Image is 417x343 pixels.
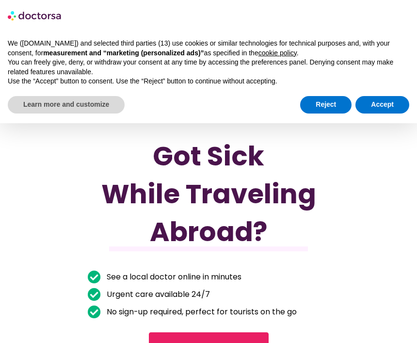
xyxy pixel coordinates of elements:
[8,39,409,58] p: We ([DOMAIN_NAME]) and selected third parties (13) use cookies or similar technologies for techni...
[43,49,204,57] strong: measurement and “marketing (personalized ads)”
[355,96,409,114] button: Accept
[104,270,241,284] span: See a local doctor online in minutes
[8,96,125,114] button: Learn more and customize
[8,58,409,77] p: You can freely give, deny, or withdraw your consent at any time by accessing the preferences pane...
[104,305,297,319] span: No sign-up required, perfect for tourists on the go
[258,49,297,57] a: cookie policy
[88,137,329,251] h1: Got Sick While Traveling Abroad?
[8,77,409,86] p: Use the “Accept” button to consent. Use the “Reject” button to continue without accepting.
[104,288,210,301] span: Urgent care available 24/7
[300,96,352,114] button: Reject
[8,8,62,23] img: logo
